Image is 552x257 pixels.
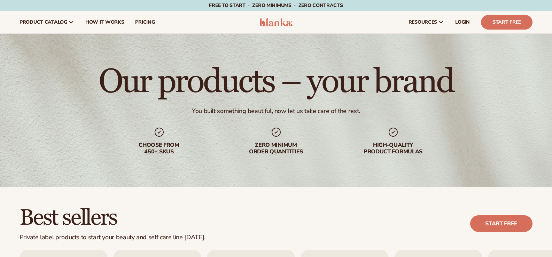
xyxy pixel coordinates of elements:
span: LOGIN [455,19,470,25]
a: LOGIN [450,11,475,33]
a: pricing [130,11,160,33]
div: Zero minimum order quantities [232,142,321,155]
span: product catalog [20,19,67,25]
span: resources [409,19,437,25]
span: Free to start · ZERO minimums · ZERO contracts [209,2,343,9]
div: You built something beautiful, now let us take care of the rest. [192,107,360,115]
a: Start Free [481,15,532,30]
div: Choose from 450+ Skus [115,142,204,155]
a: Start free [470,215,532,232]
div: High-quality product formulas [349,142,438,155]
h1: Our products – your brand [99,65,453,99]
a: product catalog [14,11,80,33]
h2: Best sellers [20,206,205,230]
span: How It Works [85,19,124,25]
img: logo [259,18,293,26]
div: Private label products to start your beauty and self care line [DATE]. [20,234,205,241]
span: pricing [135,19,155,25]
a: resources [403,11,450,33]
a: How It Works [80,11,130,33]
